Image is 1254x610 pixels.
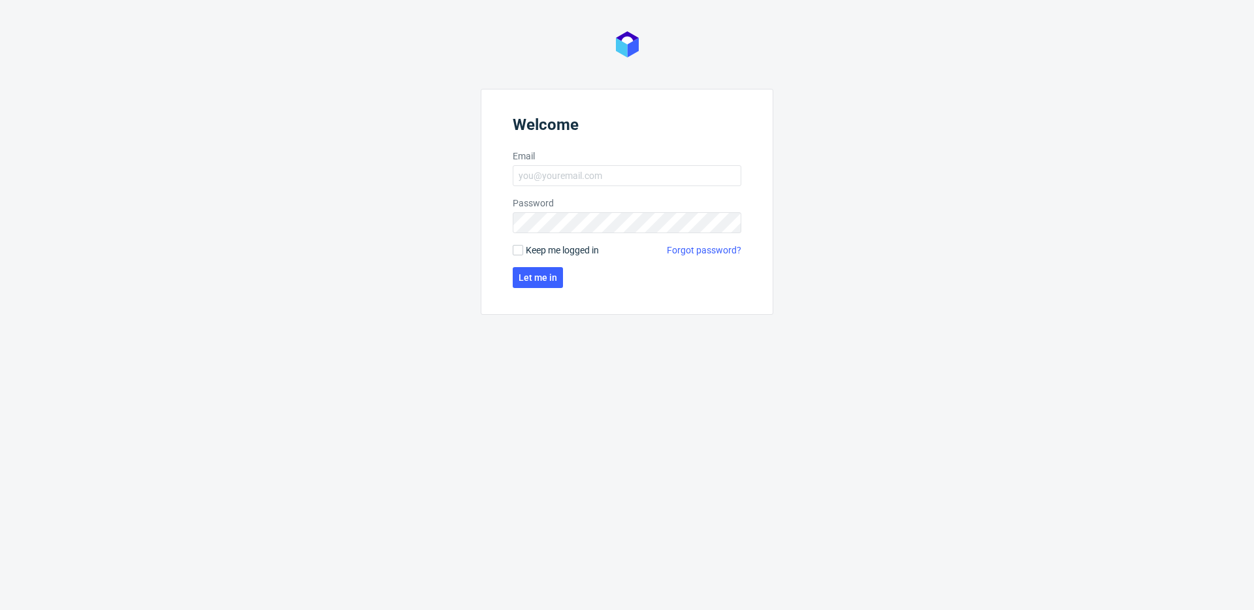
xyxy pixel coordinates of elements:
span: Let me in [519,273,557,282]
label: Email [513,150,741,163]
button: Let me in [513,267,563,288]
span: Keep me logged in [526,244,599,257]
input: you@youremail.com [513,165,741,186]
label: Password [513,197,741,210]
header: Welcome [513,116,741,139]
a: Forgot password? [667,244,741,257]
